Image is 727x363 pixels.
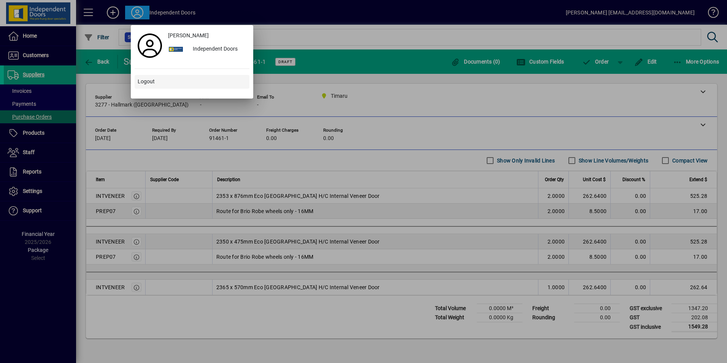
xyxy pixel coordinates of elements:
span: [PERSON_NAME] [168,32,209,40]
span: Logout [138,78,155,86]
button: Independent Doors [165,43,249,56]
button: Logout [135,75,249,89]
div: Independent Doors [187,43,249,56]
a: [PERSON_NAME] [165,29,249,43]
a: Profile [135,39,165,53]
